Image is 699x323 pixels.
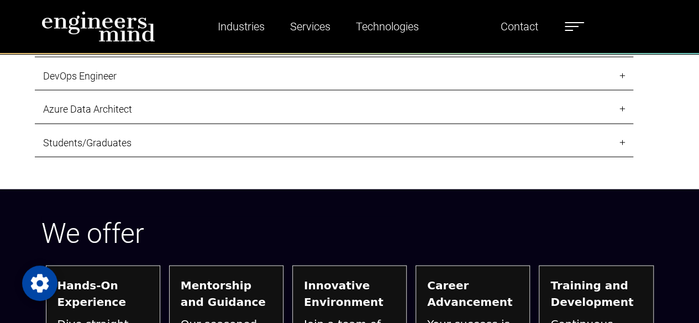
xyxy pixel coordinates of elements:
[550,277,642,310] strong: Training and Development
[41,218,144,250] span: We offer
[213,14,269,39] a: Industries
[57,277,149,310] strong: Hands-On Experience
[41,11,155,42] img: logo
[35,95,633,124] a: Azure Data Architect
[351,14,423,39] a: Technologies
[286,14,335,39] a: Services
[496,14,543,39] a: Contact
[181,277,272,310] strong: Mentorship and Guidance
[427,277,518,310] strong: Career Advancement
[35,62,633,91] a: DevOps Engineer
[304,277,395,310] strong: Innovative Environment
[35,129,633,158] a: Students/Graduates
